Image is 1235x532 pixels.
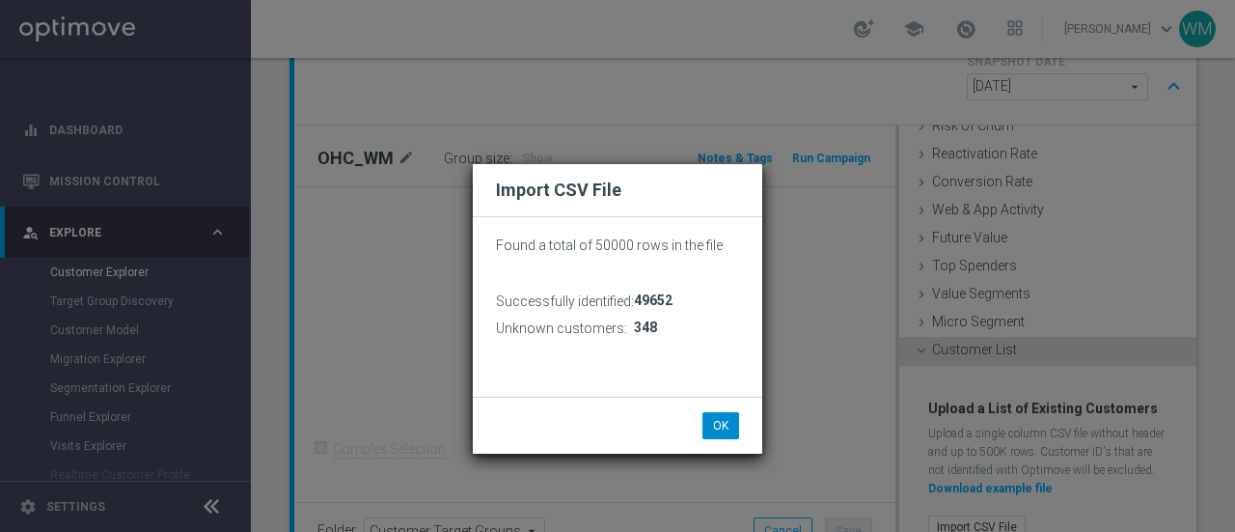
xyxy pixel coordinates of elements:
[634,293,672,309] span: 49652
[702,412,739,439] button: OK
[496,320,627,337] h3: Unknown customers:
[496,179,739,202] h2: Import CSV File
[496,237,739,254] p: Found a total of 50000 rows in the file
[496,293,634,310] h3: Successfully identified:
[634,320,657,336] span: 348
